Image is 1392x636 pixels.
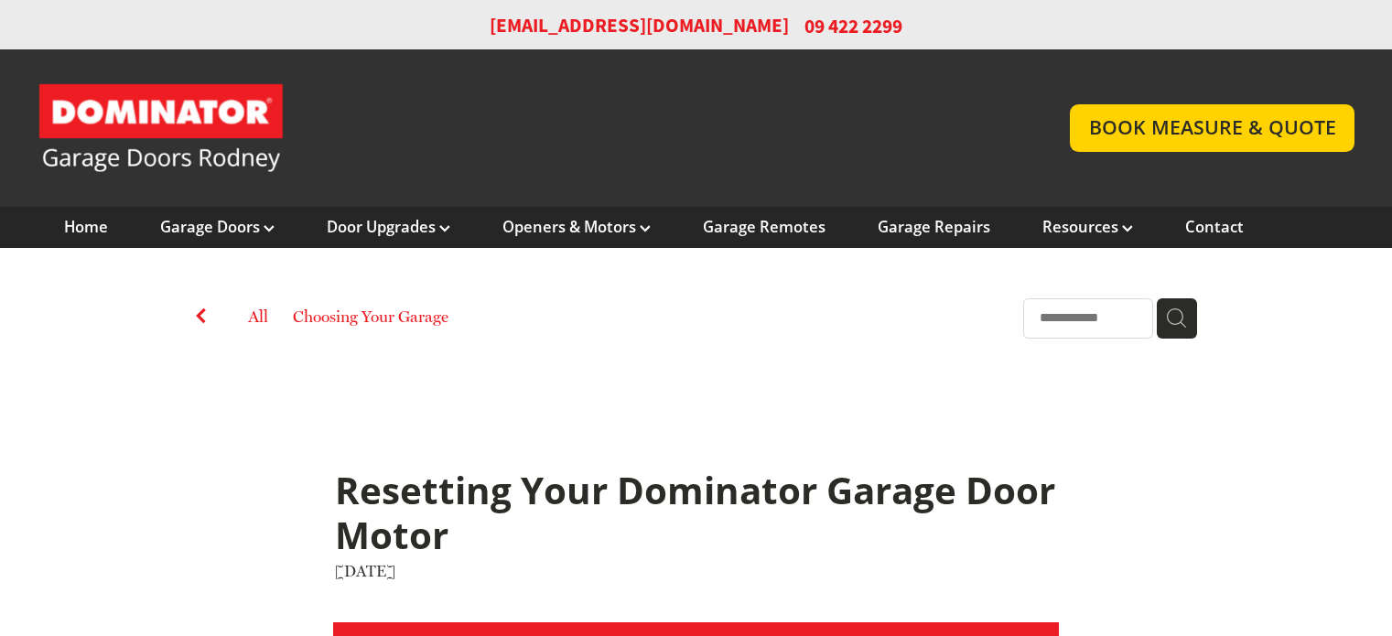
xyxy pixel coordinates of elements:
[490,13,789,39] a: [EMAIL_ADDRESS][DOMAIN_NAME]
[878,217,990,237] a: Garage Repairs
[1042,217,1133,237] a: Resources
[38,82,1033,174] a: Garage Door and Secure Access Solutions homepage
[64,217,108,237] a: Home
[804,13,902,39] span: 09 422 2299
[327,217,450,237] a: Door Upgrades
[160,217,275,237] a: Garage Doors
[1185,217,1244,237] a: Contact
[703,217,825,237] a: Garage Remotes
[335,469,1057,559] h1: Resetting Your Dominator Garage Door Motor
[293,305,448,334] a: Choosing Your Garage
[1070,104,1354,151] a: BOOK MEASURE & QUOTE
[248,307,268,326] a: All
[335,559,1057,583] div: [DATE]
[502,217,651,237] a: Openers & Motors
